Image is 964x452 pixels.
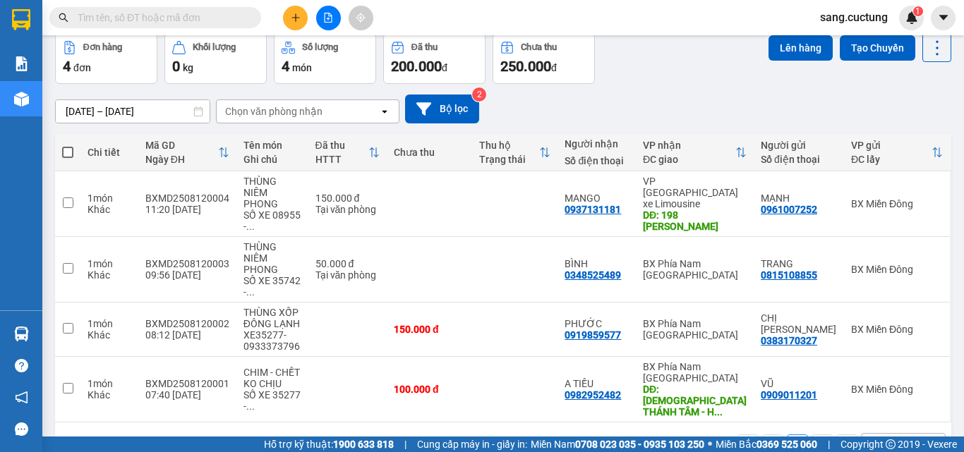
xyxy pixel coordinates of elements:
div: Ngày ĐH [145,154,218,165]
div: MẠNH [761,193,837,204]
li: VP VP [GEOGRAPHIC_DATA] xe Limousine [97,60,188,106]
span: ... [714,406,723,417]
div: MANGO [565,193,629,204]
button: Khối lượng0kg [164,33,267,84]
b: 339 Đinh Bộ Lĩnh, P26 [7,78,74,104]
span: Miền Nam [531,436,704,452]
div: 0815108855 [761,269,817,281]
span: notification [15,391,28,404]
th: Toggle SortBy [138,134,236,171]
div: 0909011201 [761,389,817,401]
div: VŨ [761,378,837,389]
div: 1 món [88,378,131,389]
div: Ghi chú [243,154,301,165]
div: Trạng thái [479,154,539,165]
button: Tạo Chuyến [840,35,915,61]
span: sang.cuctung [809,8,899,26]
div: Chi tiết [88,147,131,158]
div: Đã thu [411,42,438,52]
div: 1 món [88,318,131,329]
th: Toggle SortBy [844,134,950,171]
img: icon-new-feature [905,11,918,24]
li: VP BX Miền Đông [7,60,97,75]
span: 4 [282,58,289,75]
div: 07:40 [DATE] [145,389,229,401]
img: logo-vxr [12,9,30,30]
div: 09:56 [DATE] [145,269,229,281]
div: CHIM - CHẾT KO CHỊU [243,367,301,389]
div: Chưa thu [521,42,557,52]
sup: 2 [472,87,486,102]
li: Cúc Tùng [7,7,205,34]
button: Lên hàng [769,35,833,61]
div: 150.000 đ [394,324,465,335]
th: Toggle SortBy [636,134,754,171]
div: 0919859577 [565,329,621,341]
img: solution-icon [14,56,29,71]
div: 150.000 đ [315,193,380,204]
div: BXMD2508120001 [145,378,229,389]
div: Người gửi [761,140,837,151]
div: 0961007252 [761,204,817,215]
th: Toggle SortBy [472,134,558,171]
div: THÙNG NIÊM PHONG [243,176,301,209]
span: | [404,436,406,452]
div: Tại văn phòng [315,269,380,281]
div: VP nhận [643,140,735,151]
div: HTTT [315,154,369,165]
input: Select a date range. [56,100,210,123]
div: Số lượng [302,42,338,52]
span: search [59,13,68,23]
div: ĐC lấy [851,154,932,165]
span: aim [356,13,366,23]
div: XE35277-0933373796 [243,329,301,352]
div: Khác [88,204,131,215]
button: Bộ lọc [405,94,479,123]
span: 250.000 [500,58,551,75]
div: Khác [88,389,131,401]
span: 1 [915,6,920,16]
div: BX Miền Đông [851,198,943,209]
span: ... [246,286,255,298]
span: copyright [886,439,896,449]
div: VP [GEOGRAPHIC_DATA] xe Limousine [643,176,747,209]
button: caret-down [931,6,956,30]
span: Miền Bắc [716,436,817,452]
div: A TIỀU [565,378,629,389]
div: BX Phía Nam [GEOGRAPHIC_DATA] [643,318,747,341]
button: Đã thu200.000đ [383,33,486,84]
strong: 1900 633 818 [333,439,394,450]
div: BXMD2508120003 [145,258,229,269]
strong: 0708 023 035 - 0935 103 250 [575,439,704,450]
div: 100.000 đ [394,384,465,395]
div: TRANG [761,258,837,269]
div: BXMD2508120004 [145,193,229,204]
svg: open [379,106,390,117]
div: BX Miền Đông [851,324,943,335]
div: 50.000 đ [315,258,380,269]
div: 0937131181 [565,204,621,215]
div: BX Miền Đông [851,264,943,275]
div: Số điện thoại [761,154,837,165]
div: DĐ: 198 NGÔ GIA TỰ [643,209,747,232]
img: warehouse-icon [14,92,29,106]
div: 08:12 [DATE] [145,329,229,341]
div: 0383170327 [761,335,817,346]
div: BX Phía Nam [GEOGRAPHIC_DATA] [643,258,747,281]
span: món [292,62,312,73]
div: 0348525489 [565,269,621,281]
div: Thu hộ [479,140,539,151]
span: | [828,436,830,452]
div: 1 món [88,258,131,269]
div: Mã GD [145,140,218,151]
div: 11:20 [DATE] [145,204,229,215]
div: Tại văn phòng [315,204,380,215]
span: đ [551,62,557,73]
span: đ [442,62,447,73]
div: THÙNG NIÊM PHONG [243,241,301,275]
span: 4 [63,58,71,75]
div: Người nhận [565,138,629,149]
span: ⚪️ [708,441,712,447]
span: caret-down [937,11,950,24]
button: Chưa thu250.000đ [493,33,595,84]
